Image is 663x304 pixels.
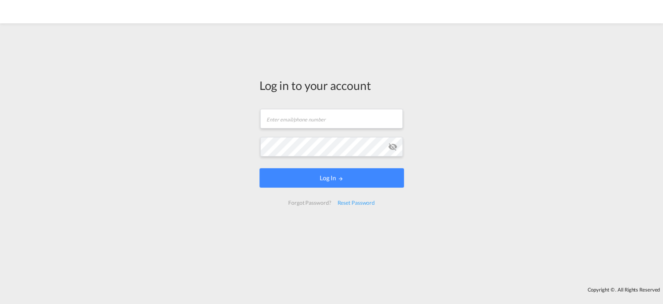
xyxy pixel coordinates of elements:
md-icon: icon-eye-off [388,142,397,151]
div: Reset Password [334,196,378,210]
div: Forgot Password? [285,196,334,210]
input: Enter email/phone number [260,109,403,128]
button: LOGIN [259,168,404,188]
div: Log in to your account [259,77,404,93]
